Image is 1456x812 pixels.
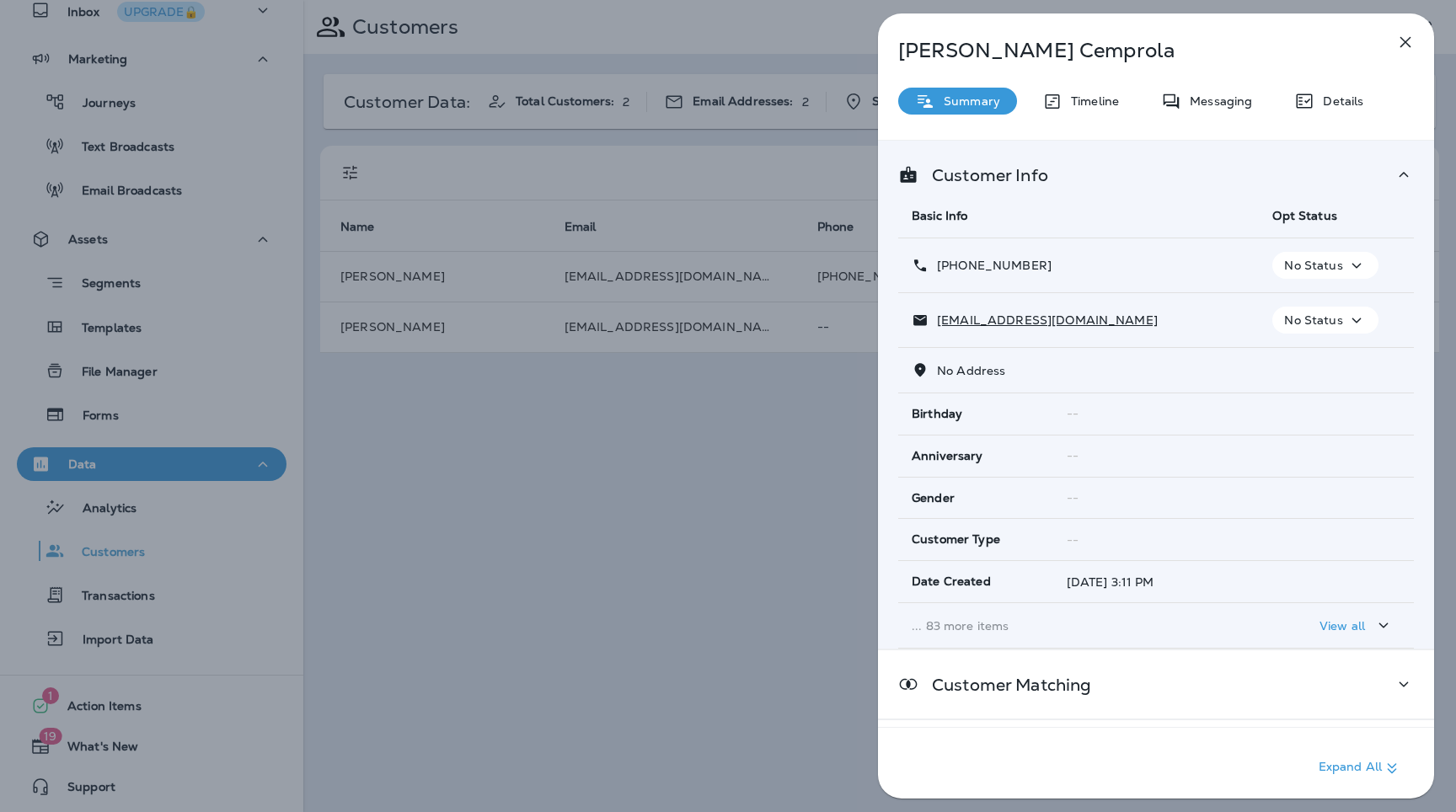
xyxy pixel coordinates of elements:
p: [PERSON_NAME] Cemprola [898,39,1358,62]
span: Basic Info [912,208,967,223]
span: -- [1067,406,1079,421]
button: View all [1313,610,1400,641]
span: Opt Status [1272,208,1336,223]
span: Date Created [912,574,991,589]
span: [DATE] 3:11 PM [1067,574,1154,590]
p: No Status [1284,259,1342,272]
span: -- [1067,490,1079,505]
p: Customer Matching [918,678,1091,692]
span: Anniversary [912,449,983,463]
p: [EMAIL_ADDRESS][DOMAIN_NAME] [929,313,1158,327]
p: Expand All [1319,758,1402,778]
span: Birthday [912,407,962,421]
button: No Status [1272,307,1378,334]
span: -- [1067,532,1079,548]
p: Details [1314,94,1363,108]
p: Summary [935,94,1000,108]
p: View all [1319,619,1365,633]
p: [PHONE_NUMBER] [929,259,1052,272]
p: ... 83 more items [912,619,1245,633]
p: Timeline [1063,94,1119,108]
span: Customer Type [912,532,1000,547]
p: No Address [929,364,1005,377]
button: No Status [1272,252,1378,279]
span: Gender [912,491,955,505]
p: Customer Info [918,168,1048,182]
button: Expand All [1312,753,1409,783]
p: No Status [1284,313,1342,327]
p: Messaging [1181,94,1252,108]
span: -- [1067,448,1079,463]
